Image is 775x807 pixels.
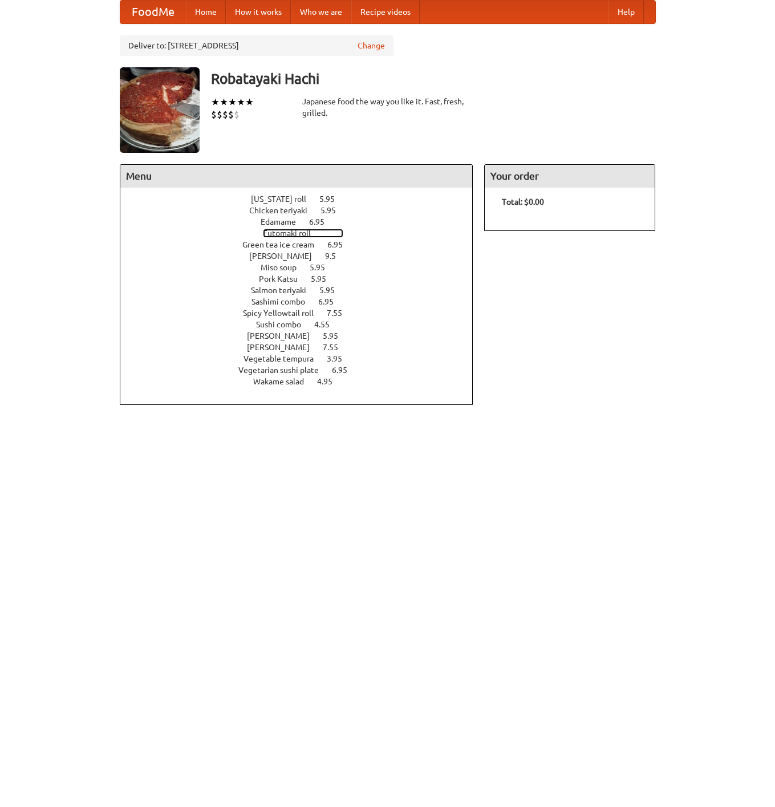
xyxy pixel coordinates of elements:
span: Green tea ice cream [242,240,326,249]
span: 5.95 [319,194,346,204]
a: Vegetable tempura 3.95 [244,354,363,363]
span: 5.95 [323,331,350,340]
span: 3.95 [327,354,354,363]
span: Chicken teriyaki [249,206,319,215]
span: Vegetable tempura [244,354,325,363]
li: $ [211,108,217,121]
span: Sushi combo [256,320,313,329]
li: ★ [245,96,254,108]
span: Miso soup [261,263,308,272]
a: Change [358,40,385,51]
a: Pork Katsu 5.95 [259,274,347,283]
li: ★ [220,96,228,108]
span: Spicy Yellowtail roll [243,309,325,318]
h4: Menu [120,165,473,188]
a: Salmon teriyaki 5.95 [251,286,356,295]
span: 6.95 [327,240,354,249]
li: ★ [211,96,220,108]
a: Spicy Yellowtail roll 7.55 [243,309,363,318]
div: Japanese food the way you like it. Fast, fresh, grilled. [302,96,473,119]
li: $ [217,108,222,121]
a: Sushi combo 4.55 [256,320,351,329]
a: Edamame 6.95 [261,217,346,226]
span: 4.95 [317,377,344,386]
h3: Robatayaki Hachi [211,67,656,90]
li: $ [228,108,234,121]
span: 6.95 [318,297,345,306]
span: [PERSON_NAME] [247,331,321,340]
span: Salmon teriyaki [251,286,318,295]
a: Futomaki roll [263,229,343,238]
span: 5.95 [311,274,338,283]
h4: Your order [485,165,655,188]
a: How it works [226,1,291,23]
a: Wakame salad 4.95 [253,377,354,386]
span: Edamame [261,217,307,226]
span: 7.55 [327,309,354,318]
span: 5.95 [319,286,346,295]
span: Futomaki roll [263,229,322,238]
li: ★ [228,96,237,108]
span: 5.95 [320,206,347,215]
span: 6.95 [309,217,336,226]
span: [PERSON_NAME] [247,343,321,352]
span: [PERSON_NAME] [249,252,323,261]
span: 4.55 [314,320,341,329]
a: Help [608,1,644,23]
span: [US_STATE] roll [251,194,318,204]
span: Pork Katsu [259,274,309,283]
span: Sashimi combo [251,297,317,306]
span: 6.95 [332,366,359,375]
li: $ [234,108,240,121]
a: [US_STATE] roll 5.95 [251,194,356,204]
span: 5.95 [310,263,336,272]
a: [PERSON_NAME] 7.55 [247,343,359,352]
a: Recipe videos [351,1,420,23]
div: Deliver to: [STREET_ADDRESS] [120,35,393,56]
a: Miso soup 5.95 [261,263,346,272]
li: ★ [237,96,245,108]
a: Chicken teriyaki 5.95 [249,206,357,215]
a: Sashimi combo 6.95 [251,297,355,306]
a: Green tea ice cream 6.95 [242,240,364,249]
a: [PERSON_NAME] 9.5 [249,252,357,261]
a: FoodMe [120,1,186,23]
li: $ [222,108,228,121]
a: Who we are [291,1,351,23]
span: Vegetarian sushi plate [238,366,330,375]
img: angular.jpg [120,67,200,153]
b: Total: $0.00 [502,197,544,206]
span: 7.55 [323,343,350,352]
a: [PERSON_NAME] 5.95 [247,331,359,340]
span: Wakame salad [253,377,315,386]
span: 9.5 [325,252,347,261]
a: Home [186,1,226,23]
a: Vegetarian sushi plate 6.95 [238,366,368,375]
